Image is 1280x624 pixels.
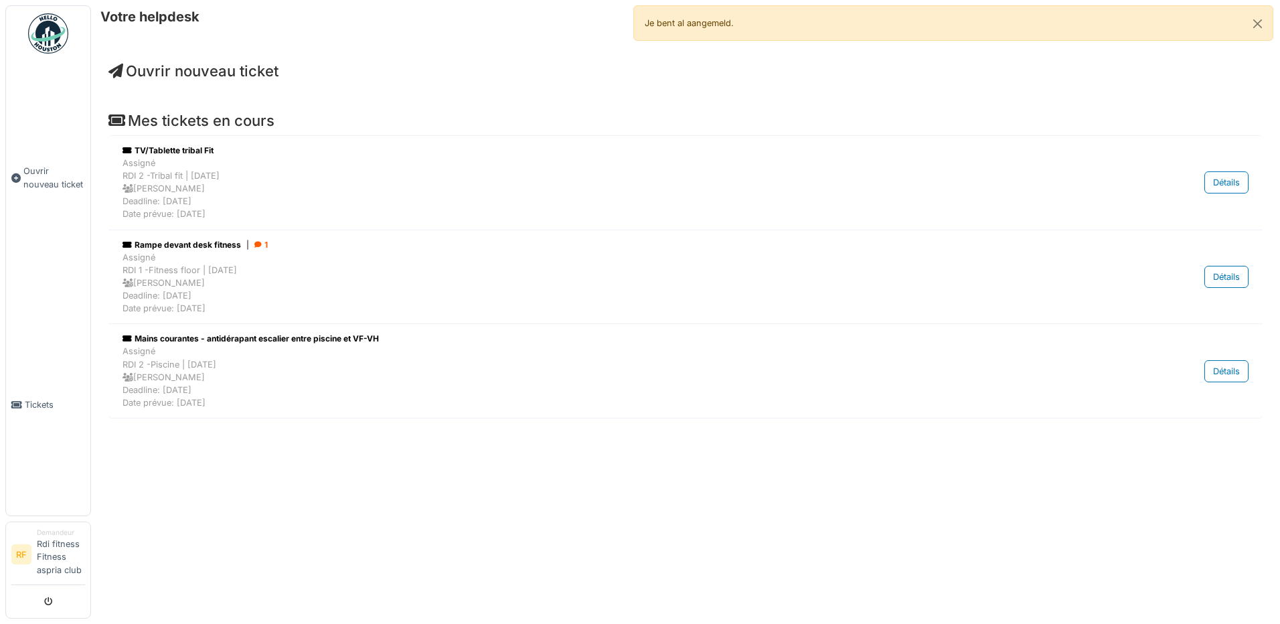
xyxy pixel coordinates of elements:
[254,239,268,251] div: 1
[1204,266,1249,288] div: Détails
[28,13,68,54] img: Badge_color-CXgf-gQk.svg
[108,112,1263,129] h4: Mes tickets en cours
[37,528,85,582] li: Rdi fitness Fitness aspria club
[100,9,199,25] h6: Votre helpdesk
[1204,171,1249,193] div: Détails
[119,329,1252,412] a: Mains courantes - antidérapant escalier entre piscine et VF-VH AssignéRDI 2 -Piscine | [DATE] [PE...
[11,544,31,564] li: RF
[108,62,278,80] a: Ouvrir nouveau ticket
[37,528,85,538] div: Demandeur
[246,239,249,251] span: |
[1243,6,1273,42] button: Close
[123,333,1085,345] div: Mains courantes - antidérapant escalier entre piscine et VF-VH
[6,61,90,295] a: Ouvrir nouveau ticket
[119,236,1252,319] a: Rampe devant desk fitness| 1 AssignéRDI 1 -Fitness floor | [DATE] [PERSON_NAME]Deadline: [DATE]Da...
[123,145,1085,157] div: TV/Tablette tribal Fit
[123,239,1085,251] div: Rampe devant desk fitness
[25,398,85,411] span: Tickets
[123,157,1085,221] div: Assigné RDI 2 -Tribal fit | [DATE] [PERSON_NAME] Deadline: [DATE] Date prévue: [DATE]
[119,141,1252,224] a: TV/Tablette tribal Fit AssignéRDI 2 -Tribal fit | [DATE] [PERSON_NAME]Deadline: [DATE]Date prévue...
[633,5,1273,41] div: Je bent al aangemeld.
[1204,360,1249,382] div: Détails
[11,528,85,585] a: RF DemandeurRdi fitness Fitness aspria club
[23,165,85,190] span: Ouvrir nouveau ticket
[6,295,90,516] a: Tickets
[123,345,1085,409] div: Assigné RDI 2 -Piscine | [DATE] [PERSON_NAME] Deadline: [DATE] Date prévue: [DATE]
[123,251,1085,315] div: Assigné RDI 1 -Fitness floor | [DATE] [PERSON_NAME] Deadline: [DATE] Date prévue: [DATE]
